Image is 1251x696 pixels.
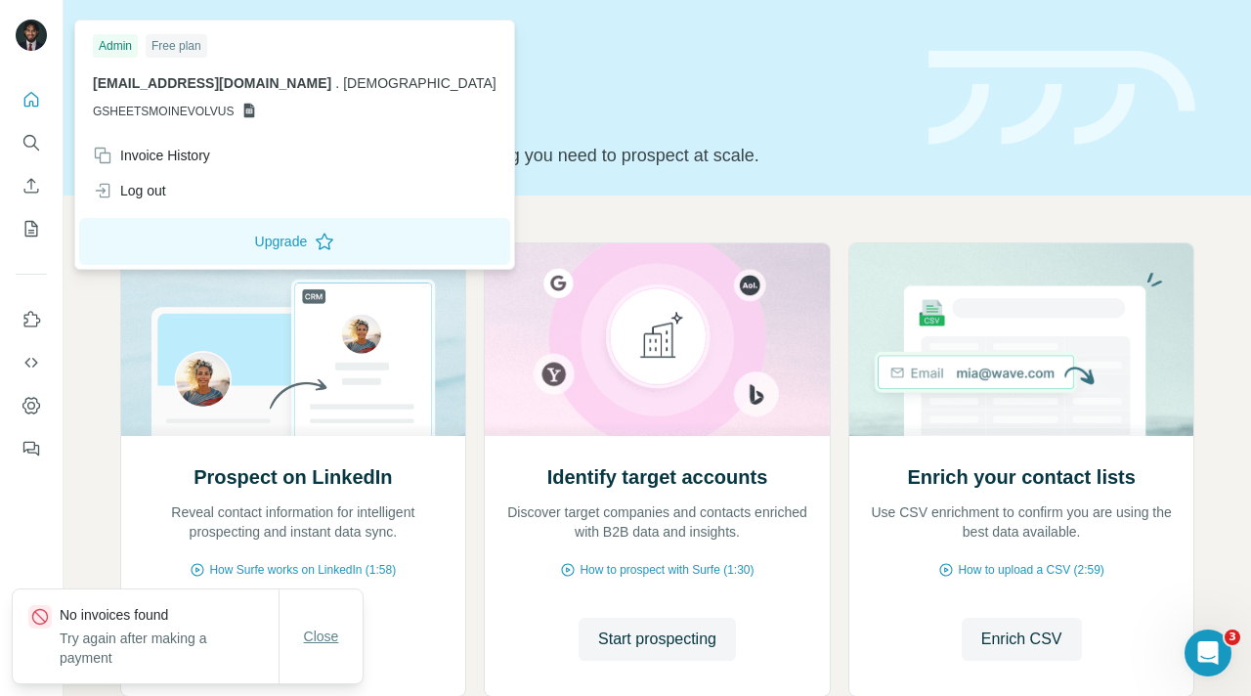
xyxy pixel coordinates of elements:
h2: Prospect on LinkedIn [194,463,392,491]
h2: Enrich your contact lists [907,463,1135,491]
div: Admin [93,34,138,58]
span: . [335,75,339,91]
button: Upgrade [79,218,510,265]
button: My lists [16,211,47,246]
p: Try again after making a payment [60,629,279,668]
button: Enrich CSV [962,618,1082,661]
span: [DEMOGRAPHIC_DATA] [343,75,496,91]
span: [EMAIL_ADDRESS][DOMAIN_NAME] [93,75,331,91]
span: Start prospecting [598,628,716,651]
p: Reveal contact information for intelligent prospecting and instant data sync. [141,502,447,542]
h2: Identify target accounts [547,463,768,491]
div: Log out [93,181,166,200]
img: Prospect on LinkedIn [120,243,467,436]
span: Enrich CSV [981,628,1062,651]
p: Use CSV enrichment to confirm you are using the best data available. [869,502,1175,542]
span: How to prospect with Surfe (1:30) [580,561,754,579]
span: How Surfe works on LinkedIn (1:58) [209,561,396,579]
img: Avatar [16,20,47,51]
div: Free plan [146,34,207,58]
span: How to upload a CSV (2:59) [958,561,1103,579]
img: Identify target accounts [484,243,831,436]
button: Close [290,619,353,654]
button: Start prospecting [579,618,736,661]
p: Discover target companies and contacts enriched with B2B data and insights. [504,502,810,542]
button: Use Surfe API [16,345,47,380]
span: Close [304,627,339,646]
span: GSHEETSMOINEVOLVUS [93,103,234,120]
button: Enrich CSV [16,168,47,203]
iframe: Intercom live chat [1185,630,1231,676]
button: Search [16,125,47,160]
img: Enrich your contact lists [848,243,1195,436]
span: 3 [1225,630,1240,645]
button: Feedback [16,431,47,466]
img: banner [928,51,1195,146]
button: Quick start [16,82,47,117]
button: Dashboard [16,388,47,423]
button: Use Surfe on LinkedIn [16,302,47,337]
div: Invoice History [93,146,210,165]
p: No invoices found [60,605,279,625]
